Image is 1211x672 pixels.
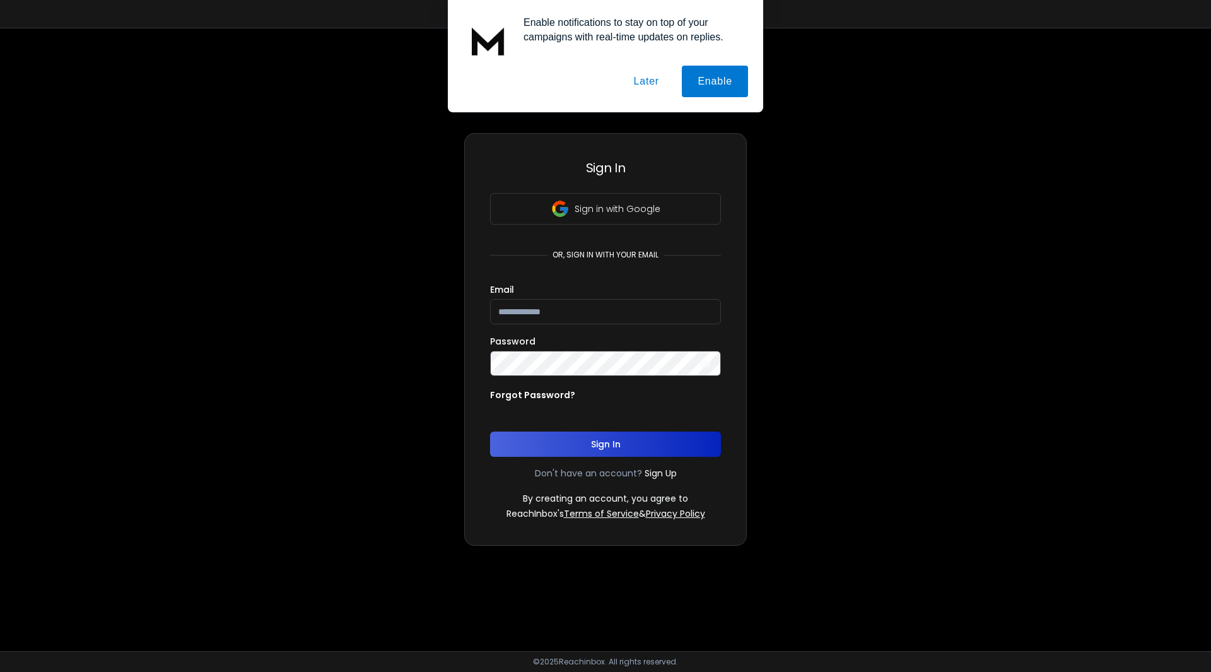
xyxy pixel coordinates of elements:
[513,15,748,44] div: Enable notifications to stay on top of your campaigns with real-time updates on replies.
[533,657,678,667] p: © 2025 Reachinbox. All rights reserved.
[575,203,660,215] p: Sign in with Google
[490,432,721,457] button: Sign In
[547,250,664,260] p: or, sign in with your email
[490,389,575,401] p: Forgot Password?
[490,159,721,177] h3: Sign In
[645,467,677,480] a: Sign Up
[490,193,721,225] button: Sign in with Google
[646,507,705,520] a: Privacy Policy
[617,66,674,97] button: Later
[523,492,688,505] p: By creating an account, you agree to
[490,337,535,346] label: Password
[490,285,514,294] label: Email
[682,66,748,97] button: Enable
[463,15,513,66] img: notification icon
[564,507,639,520] a: Terms of Service
[506,507,705,520] p: ReachInbox's &
[535,467,642,480] p: Don't have an account?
